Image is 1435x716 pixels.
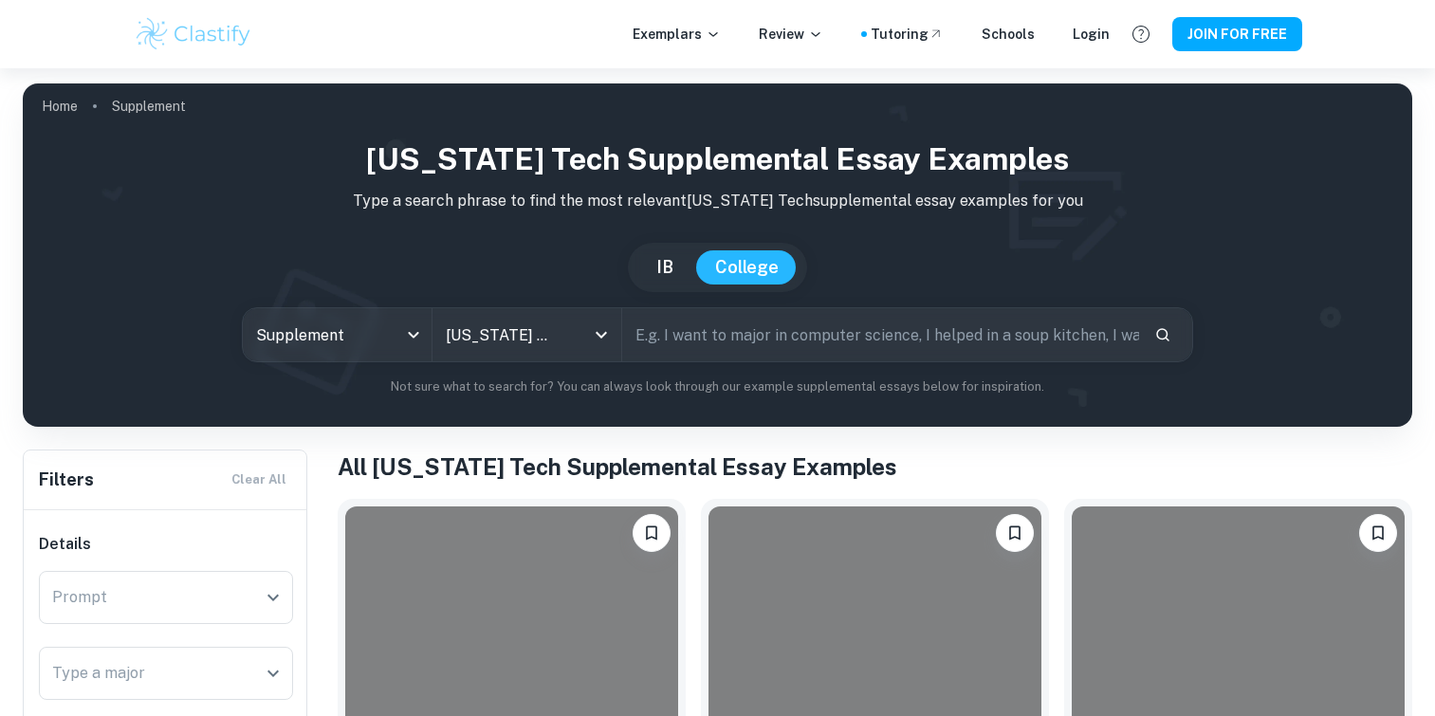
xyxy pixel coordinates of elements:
[38,377,1397,396] p: Not sure what to search for? You can always look through our example supplemental essays below fo...
[759,24,823,45] p: Review
[39,467,94,493] h6: Filters
[38,190,1397,212] p: Type a search phrase to find the most relevant [US_STATE] Tech supplemental essay examples for you
[42,93,78,119] a: Home
[23,83,1412,427] img: profile cover
[243,308,432,361] div: Supplement
[1147,319,1179,351] button: Search
[39,533,293,556] h6: Details
[637,250,692,285] button: IB
[1073,24,1110,45] a: Login
[260,660,286,687] button: Open
[622,308,1139,361] input: E.g. I want to major in computer science, I helped in a soup kitchen, I want to join the debate t...
[1359,514,1397,552] button: Please log in to bookmark exemplars
[112,96,186,117] p: Supplement
[871,24,944,45] a: Tutoring
[633,24,721,45] p: Exemplars
[38,137,1397,182] h1: [US_STATE] Tech Supplemental Essay Examples
[338,450,1412,484] h1: All [US_STATE] Tech Supplemental Essay Examples
[996,514,1034,552] button: Please log in to bookmark exemplars
[696,250,798,285] button: College
[1125,18,1157,50] button: Help and Feedback
[1172,17,1302,51] button: JOIN FOR FREE
[588,321,615,348] button: Open
[633,514,671,552] button: Please log in to bookmark exemplars
[982,24,1035,45] a: Schools
[260,584,286,611] button: Open
[134,15,254,53] img: Clastify logo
